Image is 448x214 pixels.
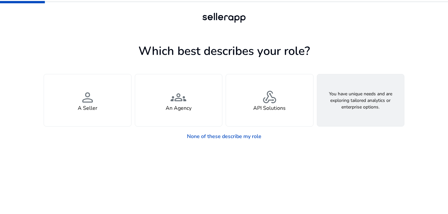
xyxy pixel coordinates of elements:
[44,74,132,127] button: personA Seller
[226,74,314,127] button: webhookAPI Solutions
[253,105,286,111] h4: API Solutions
[135,74,223,127] button: groupsAn Agency
[262,89,277,105] span: webhook
[78,105,97,111] h4: A Seller
[171,89,186,105] span: groups
[317,74,405,127] button: You have unique needs and are exploring tailored analytics or enterprise options.
[44,44,404,58] h1: Which best describes your role?
[182,130,267,143] a: None of these describe my role
[80,89,95,105] span: person
[166,105,192,111] h4: An Agency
